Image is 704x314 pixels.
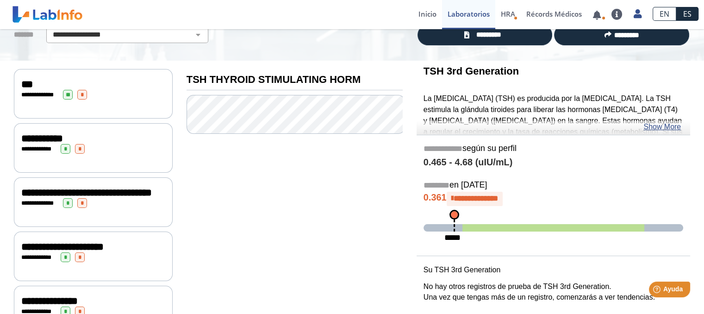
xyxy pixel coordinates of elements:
h5: según su perfil [424,144,683,154]
p: No hay otros registros de prueba de TSH 3rd Generation. Una vez que tengas más de un registro, co... [424,281,683,303]
b: TSH 3rd Generation [424,65,519,77]
a: ES [676,7,698,21]
h4: 0.361 [424,192,683,206]
iframe: Help widget launcher [622,278,694,304]
a: Show More [643,121,681,132]
p: La [MEDICAL_DATA] (TSH) es producida por la [MEDICAL_DATA]. La TSH estimula la glándula tiroides ... [424,93,683,170]
h4: 0.465 - 4.68 (uIU/mL) [424,157,683,168]
span: HRA [501,9,515,19]
a: EN [653,7,676,21]
p: Su TSH 3rd Generation [424,264,683,276]
h5: en [DATE] [424,180,683,191]
b: TSH THYROID STIMULATING HORM [187,74,361,85]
